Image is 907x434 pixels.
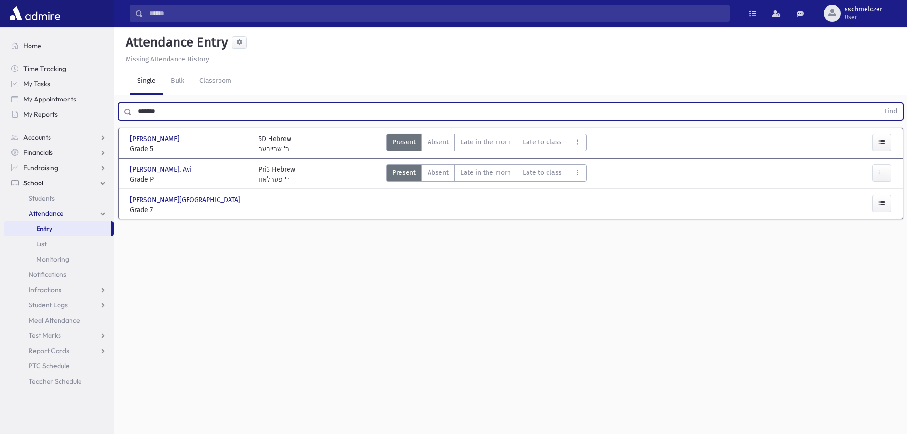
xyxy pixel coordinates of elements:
[130,144,249,154] span: Grade 5
[4,252,114,267] a: Monitoring
[4,76,114,91] a: My Tasks
[428,137,449,147] span: Absent
[4,313,114,328] a: Meal Attendance
[122,55,209,63] a: Missing Attendance History
[4,221,111,236] a: Entry
[4,38,114,53] a: Home
[126,55,209,63] u: Missing Attendance History
[878,103,903,120] button: Find
[23,179,43,187] span: School
[29,194,55,202] span: Students
[392,137,416,147] span: Present
[23,41,41,50] span: Home
[4,160,114,175] a: Fundraising
[29,362,70,370] span: PTC Schedule
[122,34,228,50] h5: Attendance Entry
[23,110,58,119] span: My Reports
[4,61,114,76] a: Time Tracking
[23,133,51,141] span: Accounts
[23,95,76,103] span: My Appointments
[192,68,239,95] a: Classroom
[460,137,511,147] span: Late in the morn
[4,328,114,343] a: Test Marks
[29,270,66,279] span: Notifications
[4,373,114,389] a: Teacher Schedule
[29,301,68,309] span: Student Logs
[460,168,511,178] span: Late in the morn
[4,191,114,206] a: Students
[4,130,114,145] a: Accounts
[130,164,194,174] span: [PERSON_NAME], Avi
[4,358,114,373] a: PTC Schedule
[163,68,192,95] a: Bulk
[130,68,163,95] a: Single
[4,175,114,191] a: School
[259,164,295,184] div: Pri3 Hebrew ר' פערלאוו
[23,64,66,73] span: Time Tracking
[259,134,291,154] div: 5D Hebrew ר' שרייבער
[130,205,249,215] span: Grade 7
[23,80,50,88] span: My Tasks
[4,343,114,358] a: Report Cards
[36,255,69,263] span: Monitoring
[845,13,882,21] span: User
[4,297,114,313] a: Student Logs
[386,134,587,154] div: AttTypes
[4,107,114,122] a: My Reports
[36,224,52,233] span: Entry
[392,168,416,178] span: Present
[386,164,587,184] div: AttTypes
[29,346,69,355] span: Report Cards
[29,285,61,294] span: Infractions
[523,137,562,147] span: Late to class
[29,331,61,340] span: Test Marks
[36,240,47,248] span: List
[130,174,249,184] span: Grade P
[29,377,82,385] span: Teacher Schedule
[143,5,729,22] input: Search
[23,163,58,172] span: Fundraising
[4,282,114,297] a: Infractions
[130,195,242,205] span: [PERSON_NAME][GEOGRAPHIC_DATA]
[4,206,114,221] a: Attendance
[23,148,53,157] span: Financials
[523,168,562,178] span: Late to class
[130,134,181,144] span: [PERSON_NAME]
[4,267,114,282] a: Notifications
[428,168,449,178] span: Absent
[4,91,114,107] a: My Appointments
[4,145,114,160] a: Financials
[8,4,62,23] img: AdmirePro
[845,6,882,13] span: sschmelczer
[4,236,114,252] a: List
[29,316,80,324] span: Meal Attendance
[29,209,64,218] span: Attendance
